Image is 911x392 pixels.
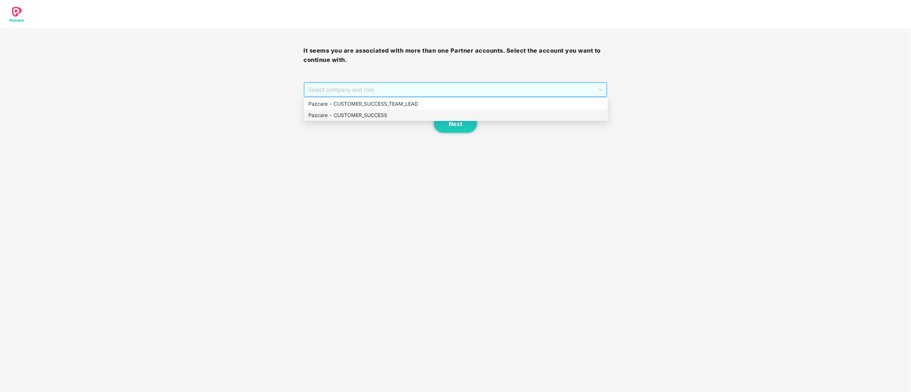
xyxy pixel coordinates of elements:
[449,121,462,127] span: Next
[434,115,477,133] button: Next
[308,111,604,119] div: Pazcare - CUSTOMER_SUCCESS
[304,98,608,110] div: Pazcare - CUSTOMER_SUCCESS_TEAM_LEAD
[308,100,604,108] div: Pazcare - CUSTOMER_SUCCESS_TEAM_LEAD
[308,83,603,96] span: Select company and role
[304,110,608,121] div: Pazcare - CUSTOMER_SUCCESS
[304,46,608,64] h3: It seems you are associated with more than one Partner accounts. Select the account you want to c...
